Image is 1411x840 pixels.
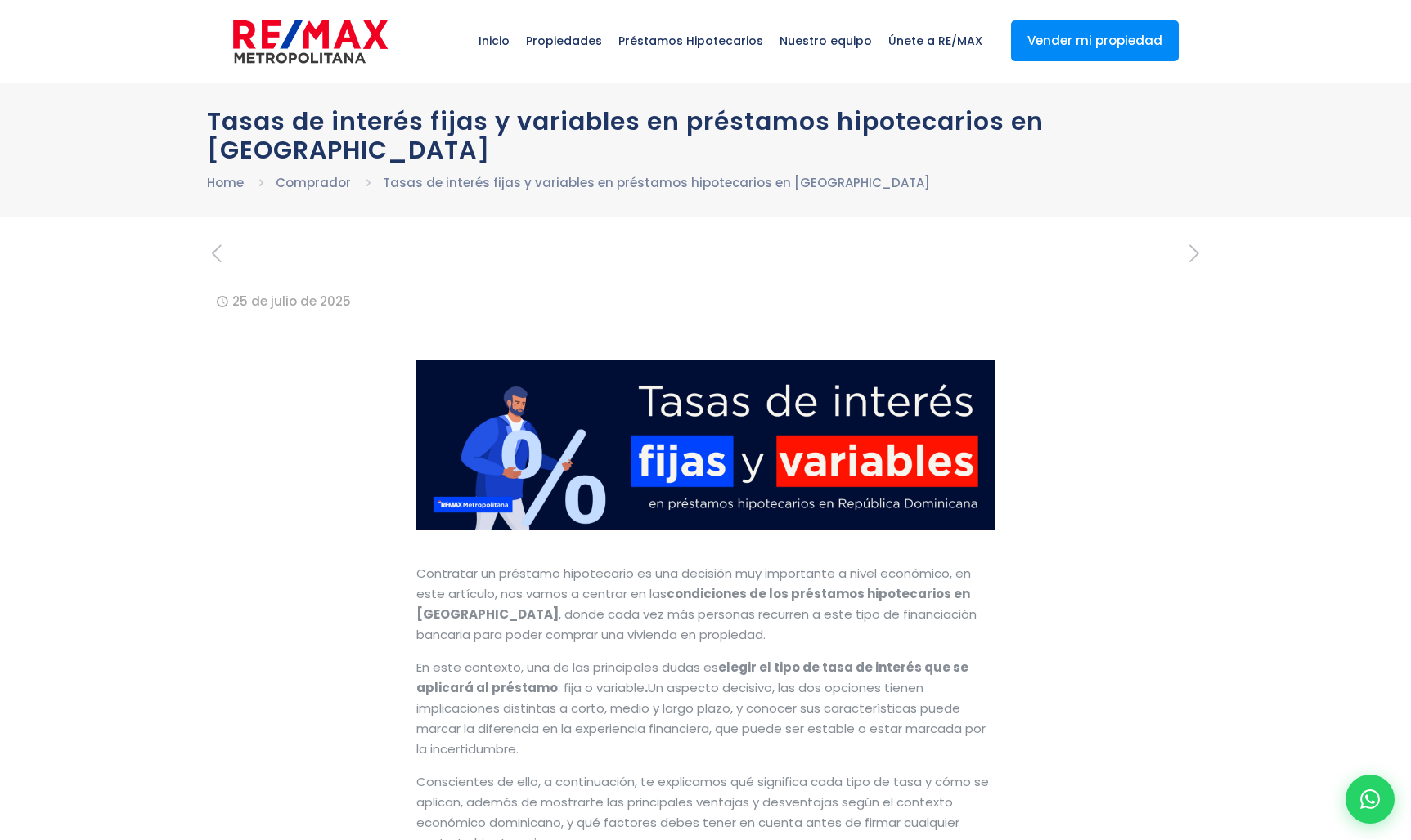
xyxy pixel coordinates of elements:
[645,679,648,696] b: .
[416,360,996,530] img: prestamos con tasas fijas o variables en República Dominicana
[771,16,880,65] span: Nuestro equipo
[1184,242,1205,266] a: next post
[383,172,930,193] li: Tasas de interés fijas y variables en préstamos hipotecarios en [GEOGRAPHIC_DATA]
[880,16,991,65] span: Únete a RE/MAX
[1184,239,1205,268] i: next post
[416,659,968,696] b: elegir el tipo de tasa de interés que se aplicará al préstamo
[416,585,970,623] b: condiciones de los préstamos hipotecarios en [GEOGRAPHIC_DATA]
[416,659,718,676] span: En este contexto, una de las principales dudas es
[207,174,244,191] a: Home
[276,174,351,191] a: Comprador
[416,679,986,757] span: Un aspecto decisivo, las dos opciones tienen implicaciones distintas a corto, medio y largo plazo...
[207,239,227,268] i: previous post
[233,17,388,66] img: remax-metropolitana-logo
[610,16,771,65] span: Préstamos Hipotecarios
[558,679,645,696] span: : fija o variable
[470,16,518,65] span: Inicio
[207,107,1205,164] h1: Tasas de interés fijas y variables en préstamos hipotecarios en [GEOGRAPHIC_DATA]
[1011,20,1179,61] a: Vender mi propiedad
[207,242,227,266] a: previous post
[518,16,610,65] span: Propiedades
[416,605,977,643] span: , donde cada vez más personas recurren a este tipo de financiación bancaria para poder comprar un...
[416,565,971,602] span: Contratar un préstamo hipotecario es una decisión muy importante a nivel económico, en este artíc...
[232,293,351,310] time: 25 de julio de 2025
